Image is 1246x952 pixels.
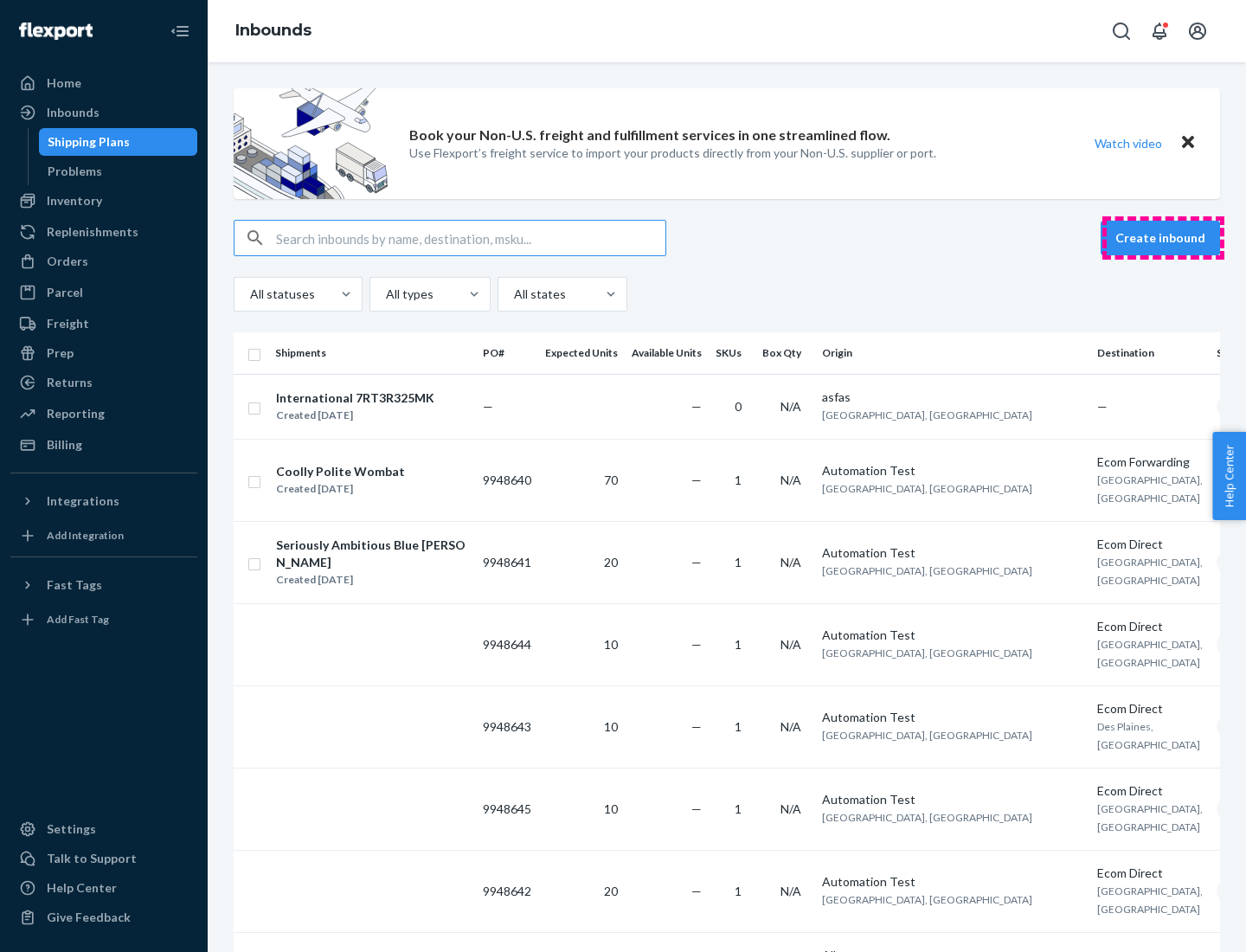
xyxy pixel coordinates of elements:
[10,571,197,599] button: Fast Tags
[755,332,815,374] th: Box Qty
[1097,556,1203,587] span: [GEOGRAPHIC_DATA], [GEOGRAPHIC_DATA]
[10,99,197,126] a: Inbounds
[822,811,1032,824] span: [GEOGRAPHIC_DATA], [GEOGRAPHIC_DATA]
[276,389,434,407] div: International 7RT3R325MK
[604,637,618,652] span: 10
[815,332,1090,374] th: Origin
[47,344,74,362] div: Prep
[483,399,493,414] span: —
[47,576,102,594] div: Fast Tags
[1097,618,1203,635] div: Ecom Direct
[1212,432,1246,520] button: Help Center
[691,884,702,898] span: —
[10,874,197,902] a: Help Center
[691,473,702,487] span: —
[691,555,702,569] span: —
[822,564,1032,577] span: [GEOGRAPHIC_DATA], [GEOGRAPHIC_DATA]
[735,555,742,569] span: 1
[10,187,197,215] a: Inventory
[10,369,197,396] a: Returns
[276,407,434,424] div: Created [DATE]
[780,399,801,414] span: N/A
[47,192,102,209] div: Inventory
[604,884,618,898] span: 20
[604,473,618,487] span: 70
[735,719,742,734] span: 1
[822,462,1083,479] div: Automation Test
[1083,131,1173,156] button: Watch video
[47,104,100,121] div: Inbounds
[47,253,88,270] div: Orders
[276,571,468,589] div: Created [DATE]
[822,873,1083,891] div: Automation Test
[709,332,755,374] th: SKUs
[735,884,742,898] span: 1
[1104,14,1139,48] button: Open Search Box
[47,405,105,422] div: Reporting
[1097,399,1108,414] span: —
[604,801,618,816] span: 10
[780,637,801,652] span: N/A
[10,248,197,275] a: Orders
[1177,131,1199,156] button: Close
[10,339,197,367] a: Prep
[235,21,311,40] a: Inbounds
[48,133,130,151] div: Shipping Plans
[10,606,197,634] a: Add Fast Tag
[409,125,890,145] p: Book your Non-U.S. freight and fulfillment services in one streamlined flow.
[735,399,742,414] span: 0
[276,537,468,571] div: Seriously Ambitious Blue [PERSON_NAME]
[1097,536,1203,553] div: Ecom Direct
[10,845,197,872] a: Talk to Support
[47,492,119,510] div: Integrations
[476,332,538,374] th: PO#
[222,6,325,56] ol: breadcrumbs
[1097,782,1203,800] div: Ecom Direct
[248,286,250,303] input: All statuses
[47,850,137,867] div: Talk to Support
[163,14,197,48] button: Close Navigation
[822,389,1083,406] div: asfas
[10,218,197,246] a: Replenishments
[1097,700,1203,717] div: Ecom Direct
[1097,865,1203,882] div: Ecom Direct
[47,223,138,241] div: Replenishments
[47,374,93,391] div: Returns
[822,646,1032,659] span: [GEOGRAPHIC_DATA], [GEOGRAPHIC_DATA]
[822,482,1032,495] span: [GEOGRAPHIC_DATA], [GEOGRAPHIC_DATA]
[409,145,936,162] p: Use Flexport’s freight service to import your products directly from your Non-U.S. supplier or port.
[10,69,197,97] a: Home
[48,163,102,180] div: Problems
[691,719,702,734] span: —
[10,279,197,306] a: Parcel
[1097,802,1203,833] span: [GEOGRAPHIC_DATA], [GEOGRAPHIC_DATA]
[625,332,709,374] th: Available Units
[1090,332,1210,374] th: Destination
[47,528,124,543] div: Add Integration
[10,522,197,550] a: Add Integration
[822,729,1032,742] span: [GEOGRAPHIC_DATA], [GEOGRAPHIC_DATA]
[10,815,197,843] a: Settings
[691,801,702,816] span: —
[691,637,702,652] span: —
[1097,453,1203,471] div: Ecom Forwarding
[47,820,96,838] div: Settings
[1097,720,1200,751] span: Des Plaines, [GEOGRAPHIC_DATA]
[1097,884,1203,916] span: [GEOGRAPHIC_DATA], [GEOGRAPHIC_DATA]
[476,768,538,850] td: 9948645
[476,685,538,768] td: 9948643
[822,791,1083,808] div: Automation Test
[476,521,538,603] td: 9948641
[735,801,742,816] span: 1
[47,879,117,897] div: Help Center
[276,463,405,480] div: Coolly Polite Wombat
[1101,221,1220,255] button: Create inbound
[691,399,702,414] span: —
[384,286,386,303] input: All types
[476,439,538,521] td: 9948640
[476,603,538,685] td: 9948644
[1097,638,1203,669] span: [GEOGRAPHIC_DATA], [GEOGRAPHIC_DATA]
[604,719,618,734] span: 10
[19,23,93,40] img: Flexport logo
